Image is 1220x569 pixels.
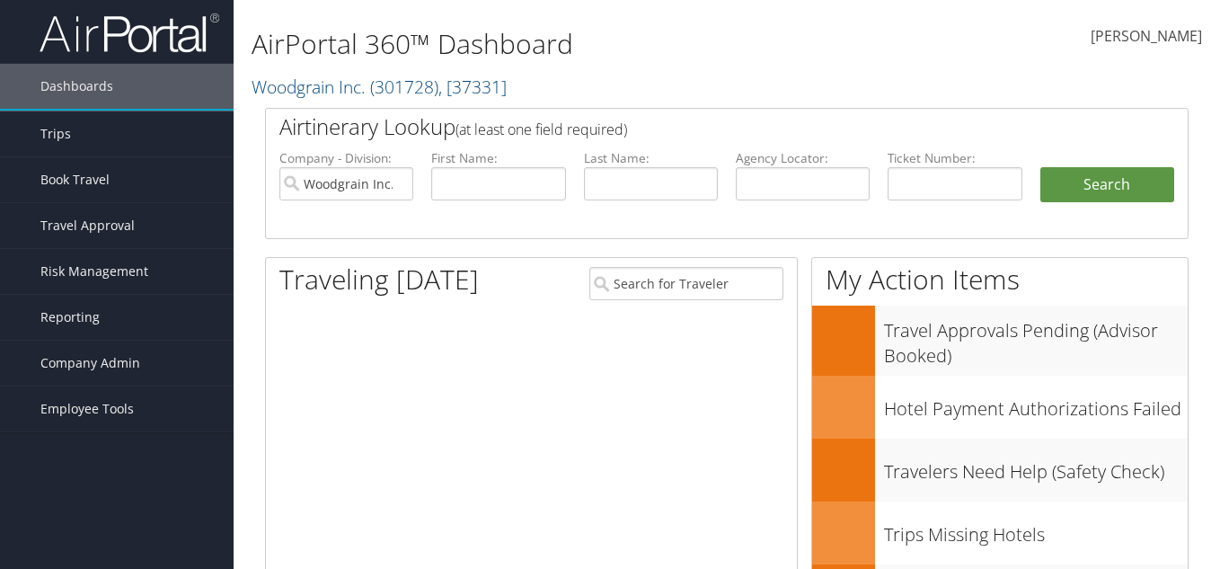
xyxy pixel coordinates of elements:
h3: Trips Missing Hotels [884,513,1188,547]
label: Last Name: [584,149,718,167]
h1: Traveling [DATE] [279,261,479,298]
span: Trips [40,111,71,156]
span: Book Travel [40,157,110,202]
span: Travel Approval [40,203,135,248]
span: (at least one field required) [455,120,627,139]
button: Search [1040,167,1174,203]
a: Travelers Need Help (Safety Check) [812,439,1188,502]
span: , [ 37331 ] [438,75,507,99]
label: Ticket Number: [888,149,1021,167]
span: Reporting [40,295,100,340]
a: Hotel Payment Authorizations Failed [812,376,1188,439]
img: airportal-logo.png [40,12,219,54]
a: Travel Approvals Pending (Advisor Booked) [812,306,1188,375]
h3: Travel Approvals Pending (Advisor Booked) [884,309,1188,369]
span: Risk Management [40,249,148,294]
label: Company - Division: [279,149,413,167]
h1: AirPortal 360™ Dashboard [252,25,885,63]
a: Trips Missing Hotels [812,502,1188,565]
a: [PERSON_NAME] [1091,9,1202,65]
span: Dashboards [40,64,113,109]
span: Employee Tools [40,387,134,431]
span: Company Admin [40,341,140,386]
h3: Travelers Need Help (Safety Check) [884,450,1188,485]
input: Search for Traveler [589,267,783,300]
label: Agency Locator: [736,149,870,167]
span: ( 301728 ) [370,75,438,99]
h1: My Action Items [812,261,1188,298]
span: [PERSON_NAME] [1091,26,1202,46]
h2: Airtinerary Lookup [279,111,1098,142]
label: First Name: [431,149,565,167]
h3: Hotel Payment Authorizations Failed [884,387,1188,422]
a: Woodgrain Inc. [252,75,507,99]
